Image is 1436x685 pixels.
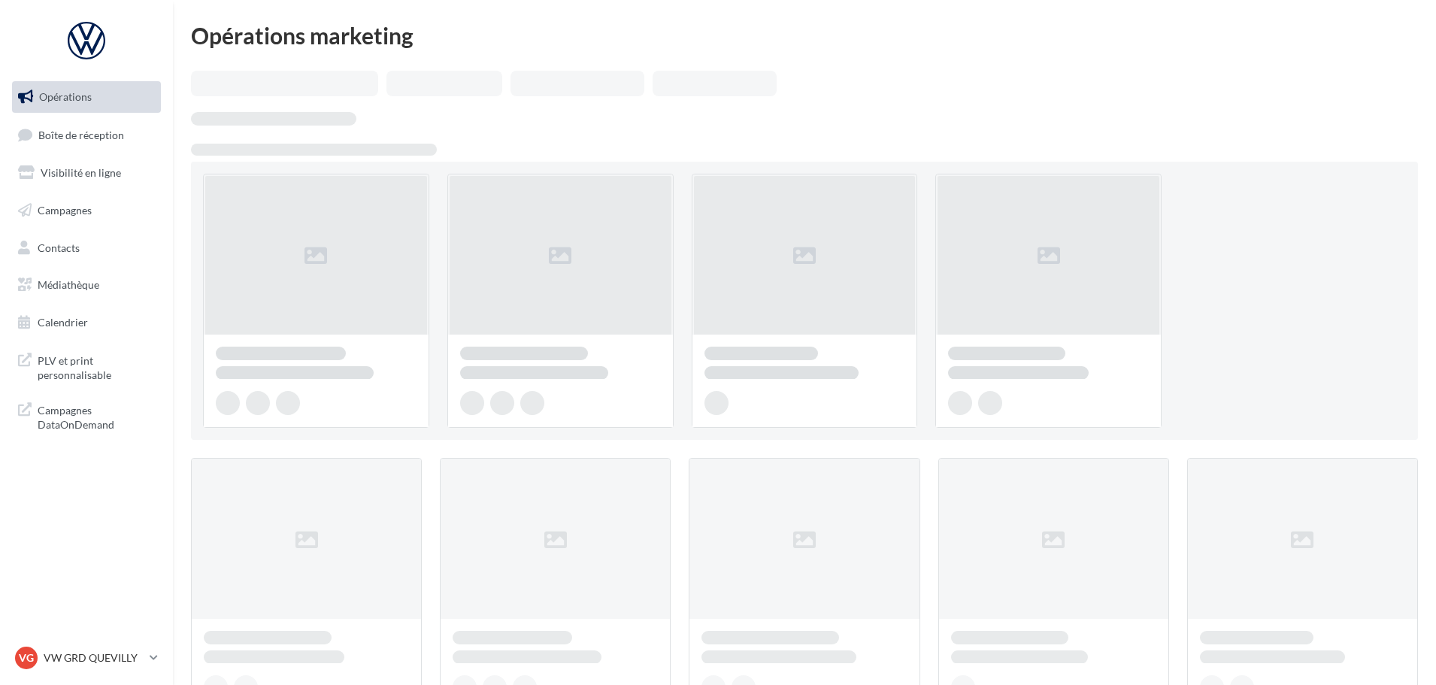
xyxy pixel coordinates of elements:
span: Campagnes [38,204,92,217]
a: Campagnes [9,195,164,226]
span: Boîte de réception [38,128,124,141]
a: VG VW GRD QUEVILLY [12,644,161,672]
span: Calendrier [38,316,88,329]
a: Opérations [9,81,164,113]
span: Médiathèque [38,278,99,291]
span: Opérations [39,90,92,103]
a: Visibilité en ligne [9,157,164,189]
span: Contacts [38,241,80,253]
p: VW GRD QUEVILLY [44,650,144,665]
a: Contacts [9,232,164,264]
div: Opérations marketing [191,24,1418,47]
a: PLV et print personnalisable [9,344,164,389]
span: VG [19,650,34,665]
a: Calendrier [9,307,164,338]
span: Campagnes DataOnDemand [38,400,155,432]
a: Boîte de réception [9,119,164,151]
span: Visibilité en ligne [41,166,121,179]
a: Campagnes DataOnDemand [9,394,164,438]
span: PLV et print personnalisable [38,350,155,383]
a: Médiathèque [9,269,164,301]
